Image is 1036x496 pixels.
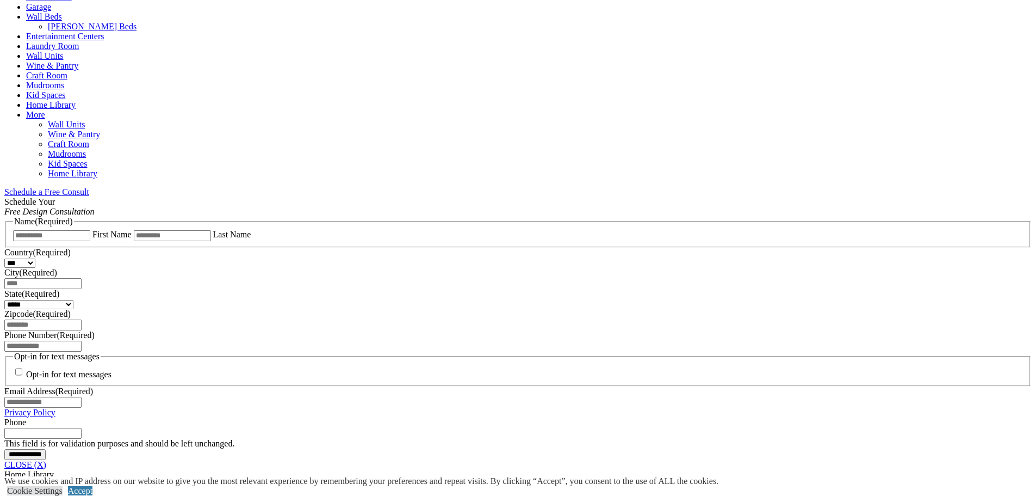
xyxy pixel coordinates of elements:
a: Wall Units [26,51,63,60]
a: Wine & Pantry [26,61,78,70]
a: Home Library [26,100,76,109]
label: City [4,268,57,277]
div: We use cookies and IP address on our website to give you the most relevant experience by remember... [4,476,718,486]
a: Mudrooms [48,149,86,158]
span: Home Library [4,470,54,479]
a: More menu text will display only on big screen [26,110,45,119]
span: (Required) [33,248,70,257]
label: Zipcode [4,309,71,319]
label: Phone [4,418,26,427]
a: Wall Units [48,120,85,129]
legend: Name [13,217,74,226]
span: (Required) [22,289,59,298]
a: Privacy Policy [4,408,55,417]
span: (Required) [35,217,72,226]
label: Opt-in for text messages [26,370,111,379]
a: Kid Spaces [26,90,65,100]
a: Garage [26,2,51,11]
label: Phone Number [4,330,95,340]
a: Schedule a Free Consult (opens a dropdown menu) [4,187,89,197]
a: Home Library [48,169,97,178]
a: Wine & Pantry [48,130,100,139]
div: This field is for validation purposes and should be left unchanged. [4,439,1032,449]
a: Entertainment Centers [26,32,104,41]
a: Craft Room [48,139,89,149]
span: (Required) [20,268,57,277]
a: Mudrooms [26,81,64,90]
label: Country [4,248,71,257]
a: CLOSE (X) [4,460,46,469]
label: Last Name [213,230,251,239]
label: First Name [92,230,132,239]
a: Craft Room [26,71,67,80]
a: Wall Beds [26,12,62,21]
label: State [4,289,59,298]
span: (Required) [55,387,93,396]
legend: Opt-in for text messages [13,352,101,362]
a: [PERSON_NAME] Beds [48,22,137,31]
a: Accept [68,486,92,495]
span: (Required) [57,330,94,340]
a: Laundry Room [26,41,79,51]
em: Free Design Consultation [4,207,95,216]
span: Schedule Your [4,197,95,216]
label: Email Address [4,387,93,396]
span: (Required) [33,309,70,319]
a: Cookie Settings [7,486,63,495]
a: Kid Spaces [48,159,87,168]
